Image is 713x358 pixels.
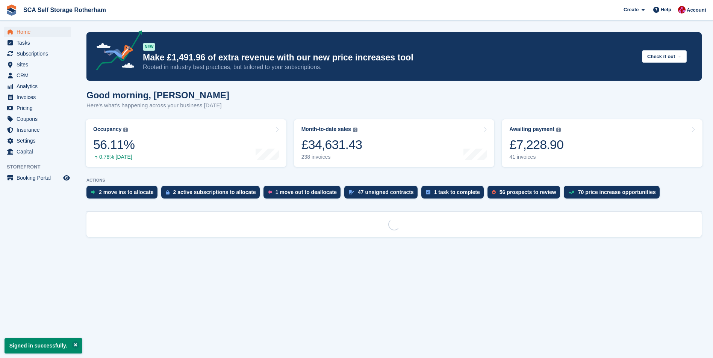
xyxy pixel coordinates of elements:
a: 70 price increase opportunities [564,186,663,202]
span: Create [624,6,639,14]
a: menu [4,173,71,183]
a: 2 move ins to allocate [86,186,161,202]
a: menu [4,114,71,124]
p: Signed in successfully. [5,338,82,353]
a: menu [4,38,71,48]
span: Capital [17,146,62,157]
img: price-adjustments-announcement-icon-8257ccfd72463d97f412b2fc003d46551f7dbcb40ab6d574587a9cd5c0d94... [90,30,142,73]
a: menu [4,48,71,59]
span: Tasks [17,38,62,48]
span: CRM [17,70,62,81]
a: menu [4,146,71,157]
a: menu [4,59,71,70]
img: Thomas Webb [678,6,686,14]
span: Account [687,6,706,14]
span: Storefront [7,163,75,171]
span: Home [17,27,62,37]
div: 1 task to complete [434,189,480,195]
div: 47 unsigned contracts [358,189,414,195]
span: Pricing [17,103,62,113]
div: 0.78% [DATE] [93,154,135,160]
a: 47 unsigned contracts [344,186,421,202]
div: NEW [143,43,155,51]
p: Rooted in industry best practices, but tailored to your subscriptions. [143,63,636,71]
button: Check it out → [642,50,687,63]
img: icon-info-grey-7440780725fd019a000dd9b08b2336e03edf1995a4989e88bcd33f0948082b44.svg [556,128,561,132]
a: 1 move out to deallocate [263,186,344,202]
img: task-75834270c22a3079a89374b754ae025e5fb1db73e45f91037f5363f120a921f8.svg [426,190,430,194]
img: icon-info-grey-7440780725fd019a000dd9b08b2336e03edf1995a4989e88bcd33f0948082b44.svg [123,128,128,132]
img: stora-icon-8386f47178a22dfd0bd8f6a31ec36ba5ce8667c1dd55bd0f319d3a0aa187defe.svg [6,5,17,16]
a: SCA Self Storage Rotherham [20,4,109,16]
div: 2 active subscriptions to allocate [173,189,256,195]
span: Help [661,6,671,14]
a: Awaiting payment £7,228.90 41 invoices [502,119,702,167]
a: menu [4,81,71,92]
div: 41 invoices [509,154,563,160]
img: contract_signature_icon-13c848040528278c33f63329250d36e43548de30e8caae1d1a13099fd9432cc5.svg [349,190,354,194]
a: menu [4,135,71,146]
span: Insurance [17,125,62,135]
div: £34,631.43 [301,137,362,152]
img: move_outs_to_deallocate_icon-f764333ba52eb49d3ac5e1228854f67142a1ed5810a6f6cc68b1a99e826820c5.svg [268,190,272,194]
div: 56.11% [93,137,135,152]
span: Settings [17,135,62,146]
a: Month-to-date sales £34,631.43 238 invoices [294,119,495,167]
span: Sites [17,59,62,70]
div: £7,228.90 [509,137,563,152]
img: active_subscription_to_allocate_icon-d502201f5373d7db506a760aba3b589e785aa758c864c3986d89f69b8ff3... [166,190,170,195]
a: menu [4,70,71,81]
a: 2 active subscriptions to allocate [161,186,263,202]
div: 56 prospects to review [500,189,556,195]
div: Occupancy [93,126,121,132]
p: Make £1,491.96 of extra revenue with our new price increases tool [143,52,636,63]
a: menu [4,103,71,113]
img: icon-info-grey-7440780725fd019a000dd9b08b2336e03edf1995a4989e88bcd33f0948082b44.svg [353,128,357,132]
p: ACTIONS [86,178,702,183]
a: Preview store [62,173,71,182]
div: 70 price increase opportunities [578,189,656,195]
div: 2 move ins to allocate [99,189,154,195]
img: price_increase_opportunities-93ffe204e8149a01c8c9dc8f82e8f89637d9d84a8eef4429ea346261dce0b2c0.svg [568,191,574,194]
p: Here's what's happening across your business [DATE] [86,101,229,110]
a: menu [4,27,71,37]
span: Booking Portal [17,173,62,183]
h1: Good morning, [PERSON_NAME] [86,90,229,100]
a: menu [4,92,71,102]
img: move_ins_to_allocate_icon-fdf77a2bb77ea45bf5b3d319d69a93e2d87916cf1d5bf7949dd705db3b84f3ca.svg [91,190,95,194]
a: Occupancy 56.11% 0.78% [DATE] [86,119,286,167]
div: 1 move out to deallocate [276,189,337,195]
span: Coupons [17,114,62,124]
div: Awaiting payment [509,126,554,132]
span: Analytics [17,81,62,92]
a: 1 task to complete [421,186,487,202]
span: Invoices [17,92,62,102]
a: 56 prospects to review [487,186,564,202]
span: Subscriptions [17,48,62,59]
div: 238 invoices [301,154,362,160]
img: prospect-51fa495bee0391a8d652442698ab0144808aea92771e9ea1ae160a38d050c398.svg [492,190,496,194]
div: Month-to-date sales [301,126,351,132]
a: menu [4,125,71,135]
